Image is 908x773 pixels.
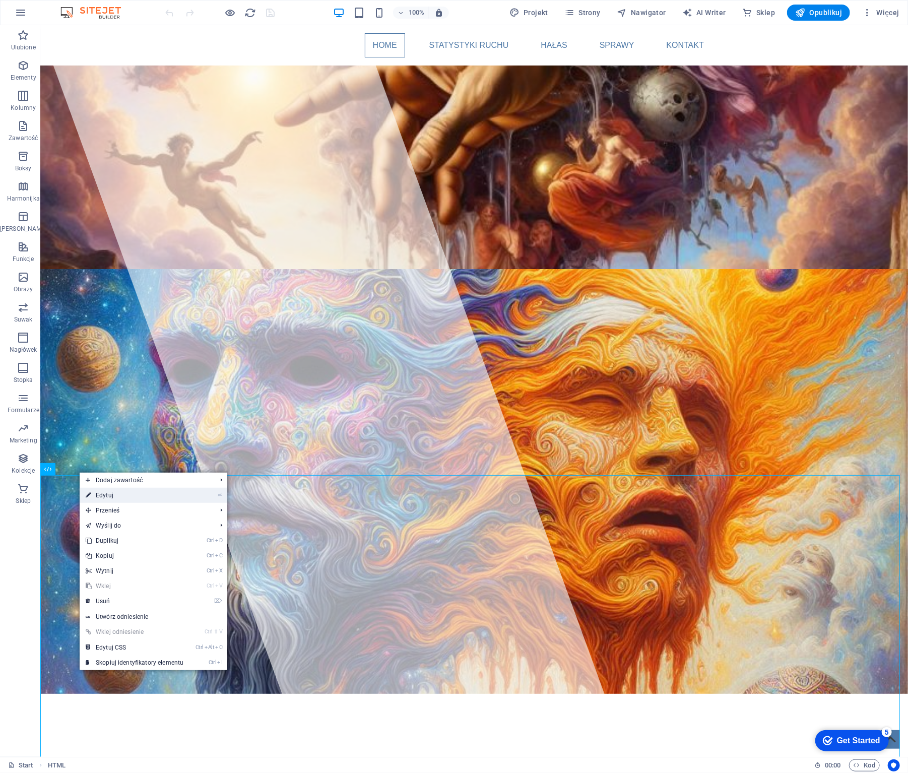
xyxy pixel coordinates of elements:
button: AI Writer [678,5,730,21]
h6: Czas sesji [814,759,841,771]
i: V [219,628,222,635]
button: Usercentrics [888,759,900,771]
span: Nawigator [617,8,666,18]
i: Ctrl [207,567,215,574]
i: Przeładuj stronę [245,7,256,19]
span: Więcej [862,8,899,18]
a: Wyślij do [80,518,212,533]
i: ⇧ [214,628,218,635]
i: Po zmianie rozmiaru automatycznie dostosowuje poziom powiększenia do wybranego urządzenia. [434,8,443,17]
nav: breadcrumb [48,759,66,771]
a: ⏎Edytuj [80,488,189,503]
p: Formularze [8,406,39,414]
button: Kliknij tutaj, aby wyjść z trybu podglądu i kontynuować edycję [224,7,236,19]
span: Projekt [509,8,548,18]
p: Funkcje [13,255,34,263]
a: CtrlDDuplikuj [80,533,189,548]
button: Projekt [505,5,552,21]
span: 00 00 [825,759,840,771]
button: reload [244,7,256,19]
span: Opublikuj [795,8,842,18]
p: Harmonijka [7,195,40,203]
a: CtrlISkopiuj identyfikatory elementu [80,655,189,670]
span: Sklep [742,8,775,18]
i: Ctrl [207,537,215,544]
p: Sklep [16,497,31,505]
div: Get Started 5 items remaining, 0% complete [8,5,82,26]
button: Sklep [738,5,779,21]
a: CtrlVWklej [80,578,189,594]
p: Marketing [10,436,37,444]
button: Więcej [858,5,903,21]
a: Utwórz odniesienie [80,609,227,624]
p: Elementy [11,74,36,82]
a: CtrlAltCEdytuj CSS [80,640,189,655]
a: ⌦Usuń [80,594,189,609]
span: Kod [854,759,875,771]
img: Editor Logo [58,7,134,19]
i: Ctrl [207,552,215,559]
a: CtrlXWytnij [80,563,189,578]
i: V [215,583,222,589]
p: Obrazy [14,285,33,293]
a: Kliknij, aby anulować zaznaczenie. Kliknij dwukrotnie, aby otworzyć Strony [8,759,33,771]
span: Dodaj zawartość [80,473,212,488]
p: Suwak [14,315,33,324]
i: Ctrl [205,628,213,635]
button: Nawigator [613,5,670,21]
p: Kolumny [11,104,36,112]
i: Ctrl [196,644,204,651]
p: Boksy [15,164,32,172]
i: C [215,644,222,651]
div: Projekt (Ctrl+Alt+Y) [505,5,552,21]
span: Przenieś [80,503,212,518]
a: CtrlCKopiuj [80,548,189,563]
div: 5 [75,2,85,12]
p: Nagłówek [10,346,37,354]
h6: 100% [408,7,424,19]
button: 100% [393,7,429,19]
button: Strony [560,5,605,21]
i: C [215,552,222,559]
p: Ulubione [11,43,36,51]
a: Ctrl⇧VWklej odniesienie [80,624,189,639]
i: I [217,659,222,666]
i: ⌦ [214,598,222,604]
span: Strony [564,8,601,18]
i: Alt [205,644,215,651]
span: : [832,761,833,769]
p: Kolekcje [12,467,35,475]
i: D [215,537,222,544]
p: Zawartość [9,134,38,142]
p: Stopka [14,376,33,384]
i: ⏎ [218,492,222,498]
i: X [215,567,222,574]
span: Kliknij, aby zaznaczyć. Kliknij dwukrotnie, aby edytować [48,759,66,771]
span: AI Writer [682,8,726,18]
button: Opublikuj [787,5,850,21]
i: Ctrl [209,659,217,666]
div: Get Started [30,11,73,20]
span: [DOMAIN_NAME] [196,729,362,751]
button: Kod [849,759,880,771]
i: Ctrl [207,583,215,589]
